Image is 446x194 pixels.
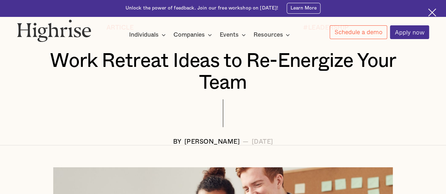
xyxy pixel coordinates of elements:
[17,19,91,42] img: Highrise logo
[287,3,321,14] a: Learn More
[428,8,436,17] img: Cross icon
[34,50,412,94] h1: Work Retreat Ideas to Re-Energize Your Team
[243,138,249,145] div: —
[184,138,240,145] div: [PERSON_NAME]
[173,31,214,39] div: Companies
[129,31,168,39] div: Individuals
[220,31,248,39] div: Events
[220,31,239,39] div: Events
[253,31,283,39] div: Resources
[390,25,429,39] a: Apply now
[173,138,182,145] div: BY
[129,31,159,39] div: Individuals
[126,5,279,12] div: Unlock the power of feedback. Join our free workshop on [DATE]!
[330,25,387,39] a: Schedule a demo
[253,31,292,39] div: Resources
[251,138,273,145] div: [DATE]
[173,31,205,39] div: Companies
